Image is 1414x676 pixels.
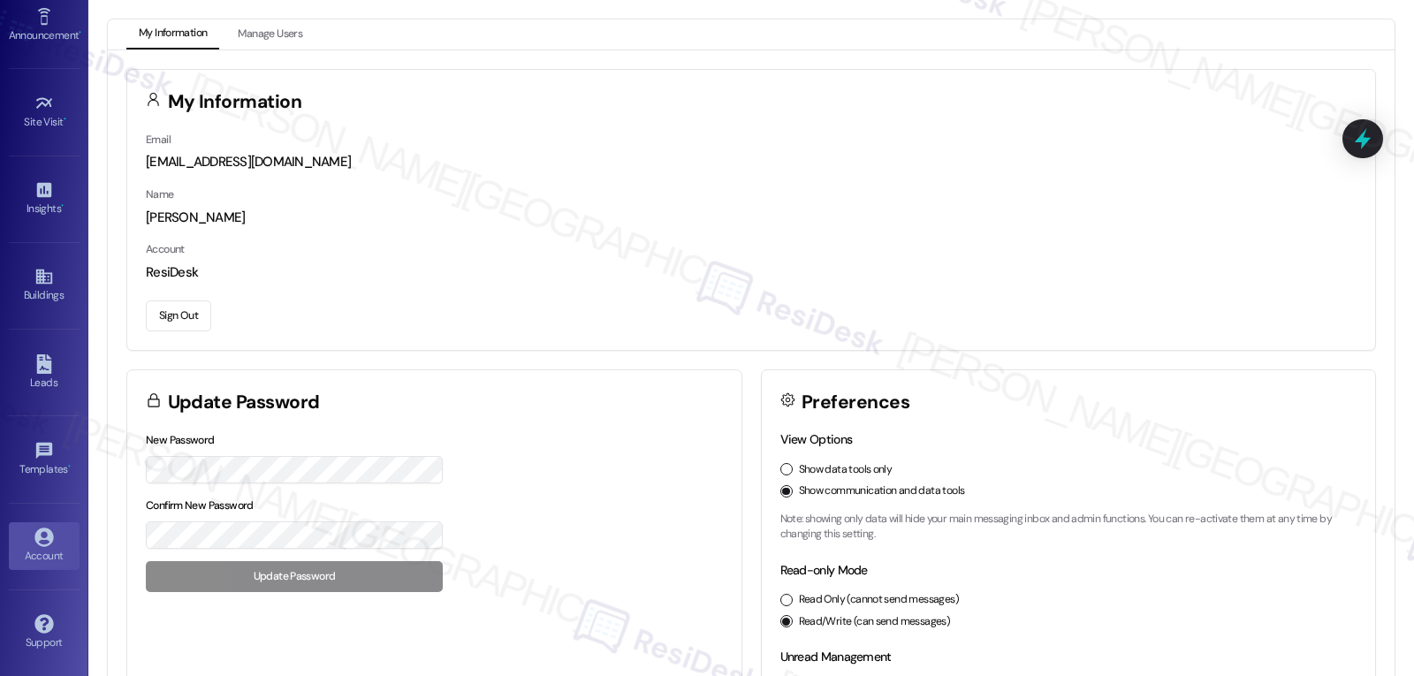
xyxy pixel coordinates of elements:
h3: Update Password [168,393,320,412]
label: Account [146,242,185,256]
a: Insights • [9,175,80,223]
label: Show communication and data tools [799,483,965,499]
a: Account [9,522,80,570]
button: Sign Out [146,300,211,331]
div: ResiDesk [146,263,1357,282]
a: Leads [9,349,80,397]
label: New Password [146,433,215,447]
label: Confirm New Password [146,498,254,513]
label: Read Only (cannot send messages) [799,592,959,608]
label: Email [146,133,171,147]
button: Manage Users [225,19,315,49]
label: Read-only Mode [780,562,868,578]
a: Templates • [9,436,80,483]
div: [PERSON_NAME] [146,209,1357,227]
label: Show data tools only [799,462,893,478]
a: Buildings [9,262,80,309]
p: Note: showing only data will hide your main messaging inbox and admin functions. You can re-activ... [780,512,1357,543]
button: My Information [126,19,219,49]
span: • [64,113,66,125]
span: • [68,460,71,473]
a: Support [9,609,80,657]
span: • [79,27,81,39]
label: Unread Management [780,649,892,665]
h3: Preferences [802,393,909,412]
div: [EMAIL_ADDRESS][DOMAIN_NAME] [146,153,1357,171]
label: View Options [780,431,853,447]
span: • [61,200,64,212]
label: Read/Write (can send messages) [799,614,951,630]
h3: My Information [168,93,302,111]
a: Site Visit • [9,88,80,136]
label: Name [146,187,174,201]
